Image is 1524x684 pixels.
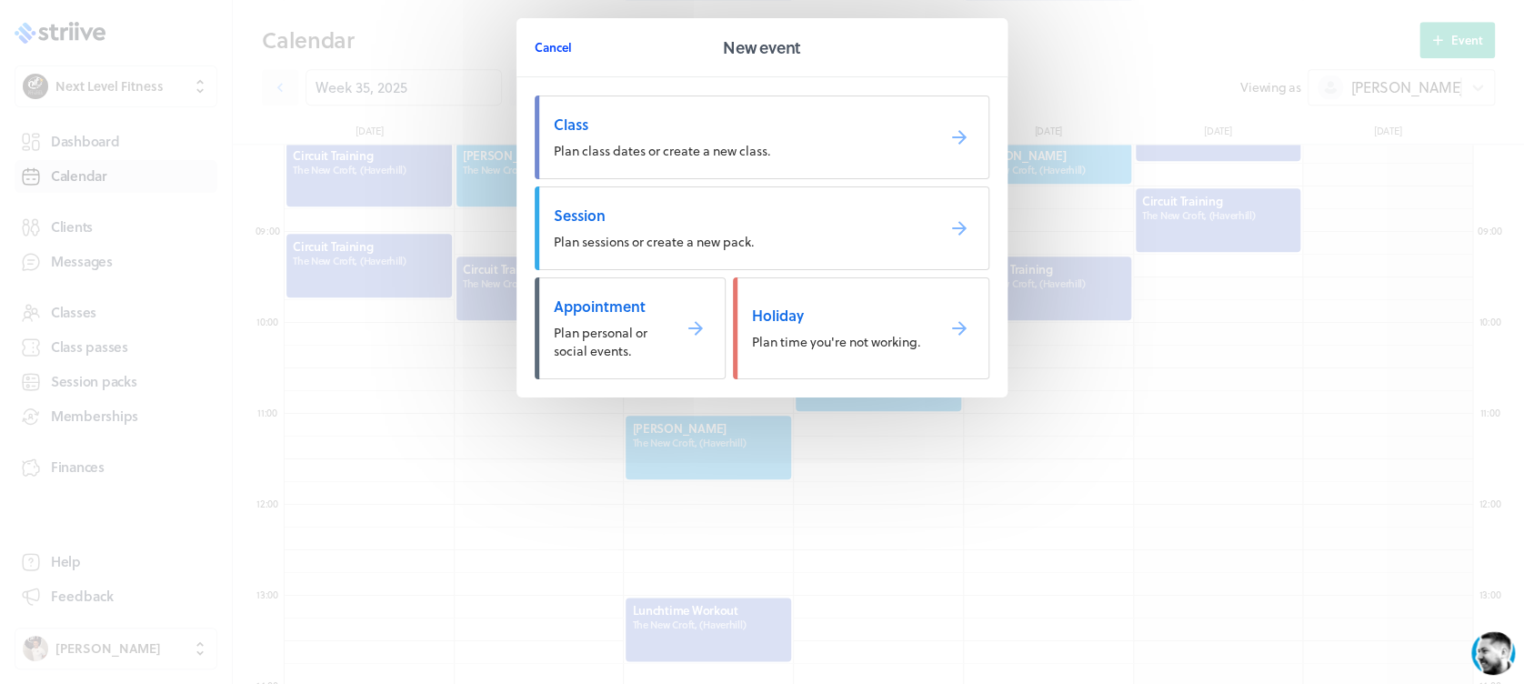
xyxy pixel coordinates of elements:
[535,39,572,55] span: Cancel
[535,29,572,65] button: Cancel
[554,232,754,251] span: Plan sessions or create a new pack.
[554,297,657,317] span: Appointment
[101,11,221,31] div: [PERSON_NAME]
[289,564,304,573] tspan: GIF
[554,141,770,160] span: Plan class dates or create a new class.
[55,11,341,48] div: US[PERSON_NAME]Back in a few hours
[101,34,221,45] div: Back in a few hours
[554,323,647,360] span: Plan personal or social events.
[554,115,920,135] span: Class
[752,306,920,326] span: Holiday
[752,332,920,351] span: Plan time you're not working.
[284,560,308,576] g: />
[554,206,920,226] span: Session
[55,13,87,45] img: US
[1471,631,1515,675] iframe: gist-messenger-bubble-iframe
[723,35,800,60] h2: New event
[276,544,316,595] button: />GIF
